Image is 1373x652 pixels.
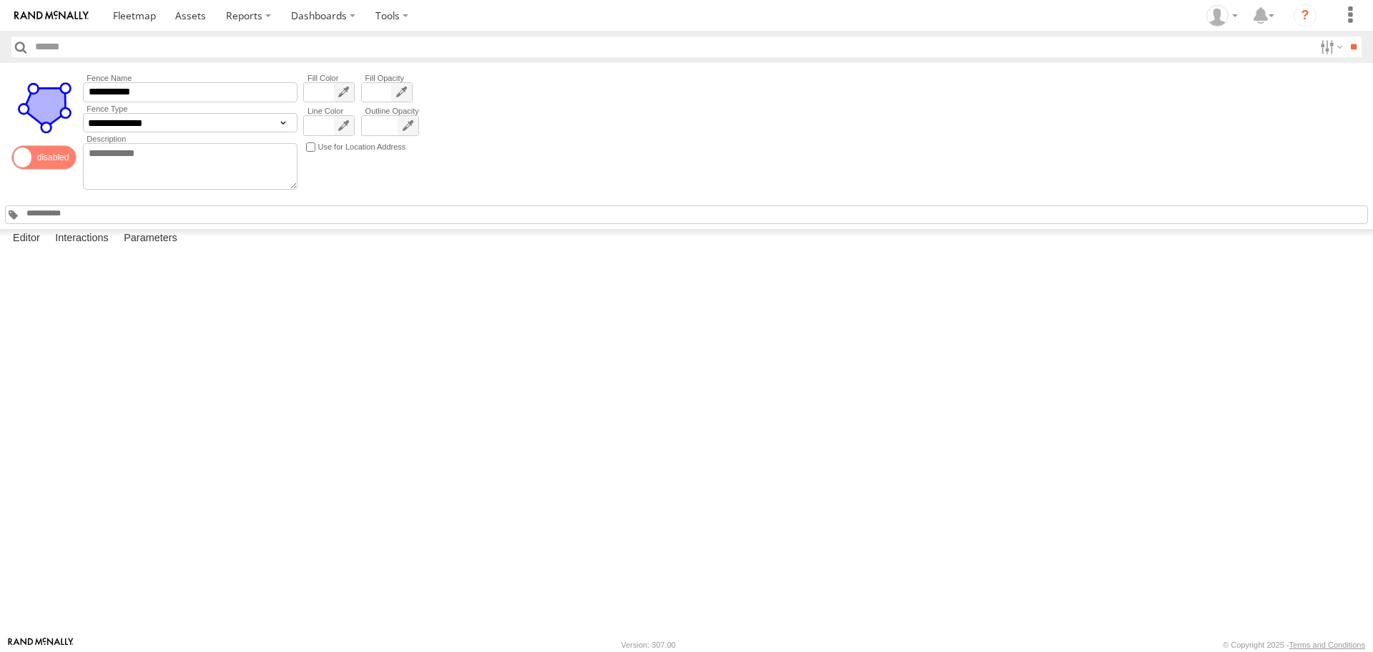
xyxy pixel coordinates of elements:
[11,145,77,170] span: Enable/Disable Status
[1201,5,1243,26] div: Hayley Petersen
[318,140,405,154] label: Use for Location Address
[303,74,355,82] label: Fill Color
[6,229,47,249] label: Editor
[1294,4,1317,27] i: ?
[1223,641,1365,649] div: © Copyright 2025 -
[1289,641,1365,649] a: Terms and Conditions
[303,107,355,115] label: Line Color
[14,11,89,21] img: rand-logo.svg
[8,638,74,652] a: Visit our Website
[1314,37,1345,57] label: Search Filter Options
[83,74,297,82] label: Fence Name
[361,107,419,115] label: Outline Opacity
[48,229,116,249] label: Interactions
[621,641,676,649] div: Version: 307.00
[361,74,413,82] label: Fill Opacity
[83,104,297,113] label: Fence Type
[83,135,297,143] label: Description
[117,229,184,249] label: Parameters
